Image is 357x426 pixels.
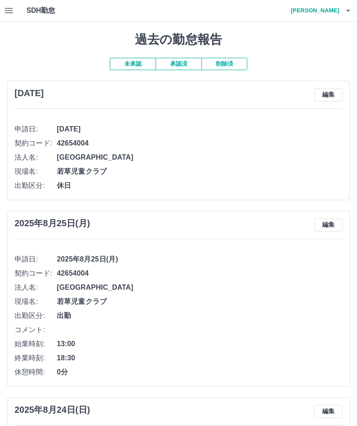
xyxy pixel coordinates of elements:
[15,166,57,177] span: 現場名:
[15,268,57,279] span: 契約コード:
[110,58,156,70] button: 未承認
[57,180,342,191] span: 休日
[57,282,342,293] span: [GEOGRAPHIC_DATA]
[15,124,57,135] span: 申請日:
[57,268,342,279] span: 42654004
[15,296,57,307] span: 現場名:
[15,405,90,415] h3: 2025年8月24日(日)
[156,58,201,70] button: 承認済
[201,58,247,70] button: 削除済
[15,180,57,191] span: 出勤区分:
[57,152,342,163] span: [GEOGRAPHIC_DATA]
[57,124,342,135] span: [DATE]
[57,254,342,265] span: 2025年8月25日(月)
[15,218,90,228] h3: 2025年8月25日(月)
[57,353,342,363] span: 18:30
[15,367,57,377] span: 休憩時間:
[57,310,342,321] span: 出勤
[57,367,342,377] span: 0分
[57,138,342,149] span: 42654004
[15,325,57,335] span: コメント:
[15,310,57,321] span: 出勤区分:
[15,254,57,265] span: 申請日:
[15,152,57,163] span: 法人名:
[314,405,342,418] button: 編集
[15,138,57,149] span: 契約コード:
[15,88,44,98] h3: [DATE]
[57,296,342,307] span: 若草児童クラブ
[57,166,342,177] span: 若草児童クラブ
[314,88,342,101] button: 編集
[15,339,57,349] span: 始業時刻:
[15,353,57,363] span: 終業時刻:
[57,339,342,349] span: 13:00
[314,218,342,232] button: 編集
[7,32,350,47] h1: 過去の勤怠報告
[15,282,57,293] span: 法人名:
